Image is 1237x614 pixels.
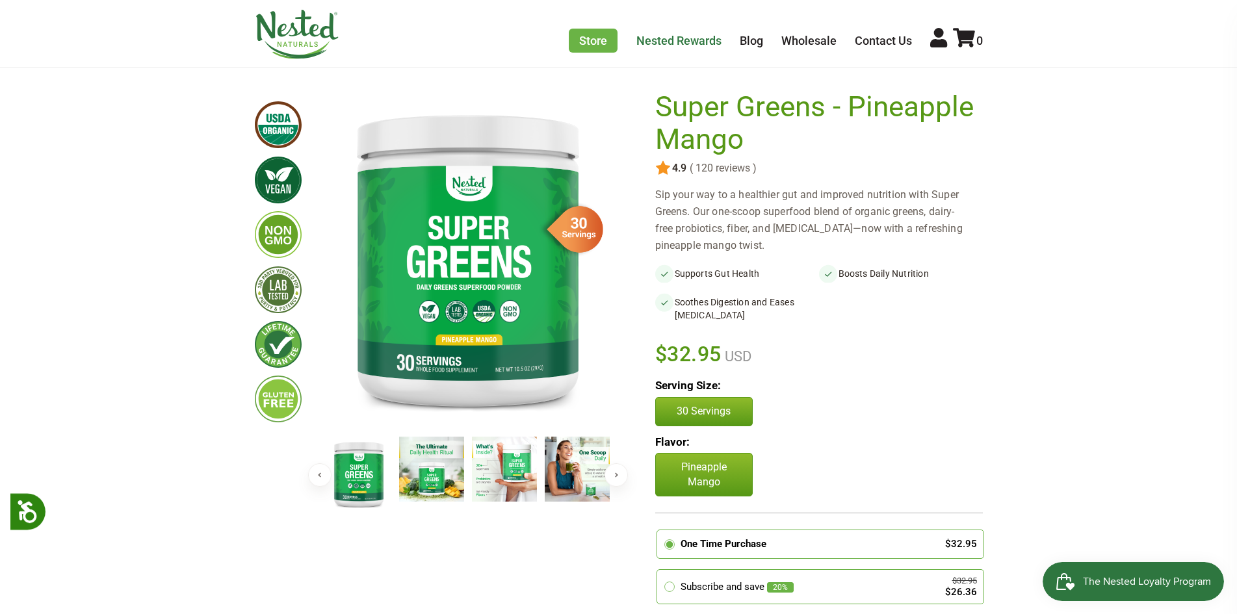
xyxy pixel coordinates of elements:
img: gmofree [255,211,302,258]
iframe: Button to open loyalty program pop-up [1043,562,1224,601]
img: Super Greens - Pineapple Mango [545,437,610,502]
img: Super Greens - Pineapple Mango [399,437,464,502]
img: glutenfree [255,376,302,422]
span: 0 [976,34,983,47]
img: Super Greens - Pineapple Mango [326,437,391,511]
b: Flavor: [655,435,690,448]
li: Supports Gut Health [655,264,819,283]
a: Blog [740,34,763,47]
p: Pineapple Mango [655,453,753,496]
h1: Super Greens - Pineapple Mango [655,91,976,155]
li: Boosts Daily Nutrition [819,264,983,283]
img: star.svg [655,160,671,176]
button: Next [605,463,628,487]
span: 4.9 [671,162,686,174]
b: Serving Size: [655,379,721,392]
img: sg-servings-30.png [538,201,603,257]
img: thirdpartytested [255,266,302,313]
img: lifetimeguarantee [255,321,302,368]
span: ( 120 reviews ) [686,162,757,174]
a: 0 [953,34,983,47]
button: 30 Servings [655,397,753,426]
span: USD [722,348,751,365]
div: Sip your way to a healthier gut and improved nutrition with Super Greens. Our one-scoop superfood... [655,186,983,254]
a: Wholesale [781,34,837,47]
img: usdaorganic [255,101,302,148]
p: 30 Servings [669,404,739,418]
a: Nested Rewards [636,34,722,47]
button: Previous [308,463,332,487]
img: vegan [255,157,302,203]
span: $32.95 [655,340,722,368]
a: Store [569,29,618,53]
a: Contact Us [855,34,912,47]
img: Nested Naturals [255,10,339,59]
li: Soothes Digestion and Eases [MEDICAL_DATA] [655,293,819,324]
img: Super Greens - Pineapple Mango [322,91,614,426]
img: Super Greens - Pineapple Mango [472,437,537,502]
